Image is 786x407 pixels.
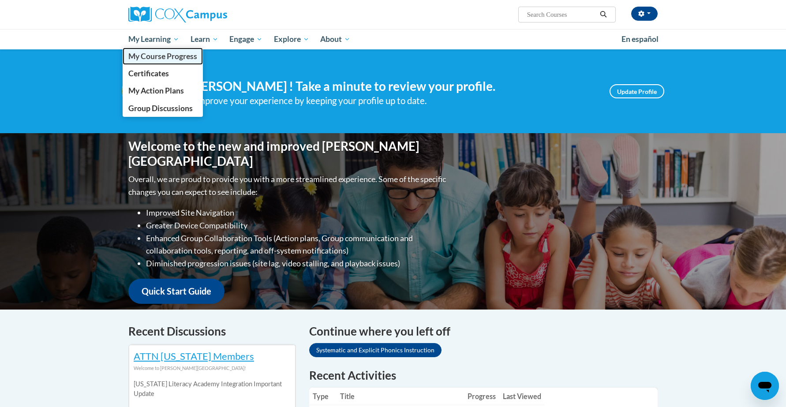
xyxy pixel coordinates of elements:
span: Engage [229,34,262,45]
a: Certificates [123,65,203,82]
iframe: Button to launch messaging window [751,372,779,400]
li: Diminished progression issues (site lag, video stalling, and playback issues) [146,257,448,270]
a: My Learning [123,29,185,49]
th: Title [337,388,464,405]
a: Update Profile [610,84,664,98]
span: Explore [274,34,309,45]
span: Learn [191,34,218,45]
input: Search Courses [526,9,597,20]
span: About [320,34,350,45]
th: Last Viewed [499,388,545,405]
li: Improved Site Navigation [146,206,448,219]
a: Cox Campus [128,7,296,22]
a: Systematic and Explicit Phonics Instruction [309,343,442,357]
h4: Continue where you left off [309,323,658,340]
h1: Recent Activities [309,367,658,383]
li: Enhanced Group Collaboration Tools (Action plans, Group communication and collaboration tools, re... [146,232,448,258]
p: Overall, we are proud to provide you with a more streamlined experience. Some of the specific cha... [128,173,448,198]
a: Learn [185,29,224,49]
a: Group Discussions [123,100,203,117]
th: Type [309,388,337,405]
div: Main menu [115,29,671,49]
span: Group Discussions [128,104,193,113]
span: Certificates [128,69,169,78]
h4: Recent Discussions [128,323,296,340]
a: Engage [224,29,268,49]
span: My Learning [128,34,179,45]
div: Welcome to [PERSON_NAME][GEOGRAPHIC_DATA]! [134,363,291,373]
th: Progress [464,388,499,405]
div: Help improve your experience by keeping your profile up to date. [175,93,596,108]
a: My Action Plans [123,82,203,99]
span: My Action Plans [128,86,184,95]
a: Explore [268,29,315,49]
a: Quick Start Guide [128,279,225,304]
a: ATTN [US_STATE] Members [134,350,254,362]
span: My Course Progress [128,52,197,61]
button: Account Settings [631,7,658,21]
img: Profile Image [122,71,161,111]
a: My Course Progress [123,48,203,65]
span: En español [621,34,659,44]
h4: Hi [PERSON_NAME] ! Take a minute to review your profile. [175,79,596,94]
a: About [315,29,356,49]
p: [US_STATE] Literacy Academy Integration Important Update [134,379,291,399]
button: Search [597,9,610,20]
h1: Welcome to the new and improved [PERSON_NAME][GEOGRAPHIC_DATA] [128,139,448,168]
li: Greater Device Compatibility [146,219,448,232]
a: En español [616,30,664,49]
img: Cox Campus [128,7,227,22]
